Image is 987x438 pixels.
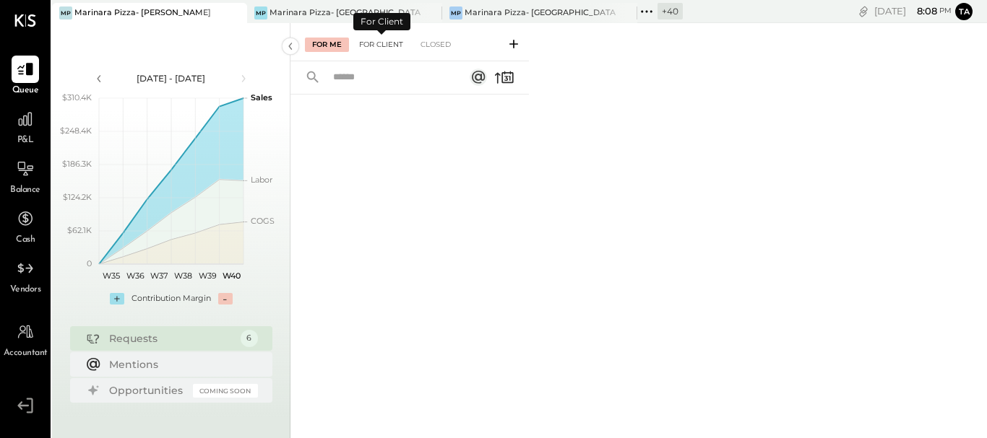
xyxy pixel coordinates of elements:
[59,6,72,19] div: MP
[251,175,272,185] text: Labor
[939,6,952,16] span: pm
[251,92,272,102] text: Sales
[241,330,258,347] div: 6
[353,13,410,30] div: For Client
[908,4,937,18] span: 8 : 08
[63,192,92,202] text: $124.2K
[150,271,168,281] text: W37
[874,4,952,18] div: [DATE]
[17,134,34,147] span: P&L
[222,271,240,281] text: W40
[218,293,233,305] div: -
[132,293,211,305] div: Contribution Margin
[198,271,216,281] text: W39
[10,284,41,297] span: Vendors
[270,7,421,19] div: Marinara Pizza- [GEOGRAPHIC_DATA].
[60,126,92,136] text: $248.4K
[102,271,119,281] text: W35
[955,3,973,20] button: Ta
[1,205,50,247] a: Cash
[62,92,92,102] text: $310.4K
[413,38,458,52] div: Closed
[1,255,50,297] a: Vendors
[62,159,92,169] text: $186.3K
[1,56,50,97] a: Queue
[305,38,349,52] div: For Me
[16,234,35,247] span: Cash
[4,347,48,360] span: Accountant
[110,293,124,305] div: +
[109,357,251,372] div: Mentions
[110,72,233,84] div: [DATE] - [DATE]
[174,271,192,281] text: W38
[449,6,462,19] div: MP
[658,3,683,19] div: + 40
[109,383,186,398] div: Opportunities
[352,38,410,52] div: For Client
[465,7,616,19] div: Marinara Pizza- [GEOGRAPHIC_DATA]
[254,6,267,19] div: MP
[856,4,871,19] div: copy link
[10,184,40,197] span: Balance
[193,384,258,398] div: Coming Soon
[12,84,39,97] span: Queue
[1,105,50,147] a: P&L
[74,7,211,19] div: Marinara Pizza- [PERSON_NAME]
[67,225,92,235] text: $62.1K
[87,258,92,268] text: 0
[1,155,50,197] a: Balance
[109,331,233,346] div: Requests
[126,271,144,281] text: W36
[251,216,275,226] text: COGS
[1,318,50,360] a: Accountant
